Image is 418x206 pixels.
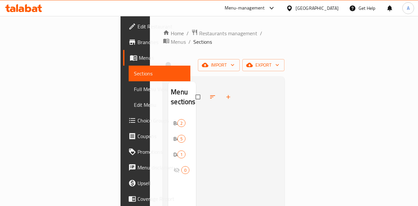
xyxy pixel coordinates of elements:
[221,90,237,104] button: Add section
[182,167,189,173] span: 0
[123,160,190,175] a: Menu disclaimer
[177,151,185,158] div: items
[123,113,190,128] a: Choice Groups
[134,101,185,109] span: Edit Menu
[181,166,189,174] div: items
[168,131,196,147] div: Boxes5
[137,117,185,124] span: Choice Groups
[137,38,185,46] span: Branches
[177,135,185,143] div: items
[178,151,185,158] span: 1
[242,59,284,71] button: export
[137,179,185,187] span: Upsell
[139,54,185,62] span: Menus
[168,162,196,178] div: 0
[137,148,185,156] span: Promotions
[407,5,410,12] span: A
[163,29,284,46] nav: breadcrumb
[168,113,196,181] nav: Menu sections
[199,29,257,37] span: Restaurants management
[203,61,234,69] span: import
[137,164,185,171] span: Menu disclaimer
[177,119,185,127] div: items
[123,175,190,191] a: Upsell
[123,19,190,34] a: Edit Restaurant
[173,135,177,143] span: Boxes
[191,29,257,38] a: Restaurants management
[178,120,185,126] span: 2
[123,34,190,50] a: Branches
[296,5,339,12] div: [GEOGRAPHIC_DATA]
[168,115,196,131] div: Basbousa Qishtya2
[129,66,190,81] a: Sections
[225,4,265,12] div: Menu-management
[173,119,177,127] span: Basbousa Qishtya
[134,70,185,77] span: Sections
[129,97,190,113] a: Edit Menu
[123,144,190,160] a: Promotions
[198,59,240,71] button: import
[134,85,185,93] span: Full Menu View
[129,81,190,97] a: Full Menu View
[248,61,279,69] span: export
[168,147,196,162] div: Date Cake1
[193,38,212,46] span: Sections
[205,90,221,104] span: Sort sections
[260,29,262,37] li: /
[123,128,190,144] a: Coupons
[192,91,205,103] span: Select all sections
[137,195,185,203] span: Coverage Report
[178,136,185,142] span: 5
[123,50,190,66] a: Menus
[173,167,180,173] svg: Inactive section
[173,151,177,158] span: Date Cake
[137,23,185,30] span: Edit Restaurant
[137,132,185,140] span: Coupons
